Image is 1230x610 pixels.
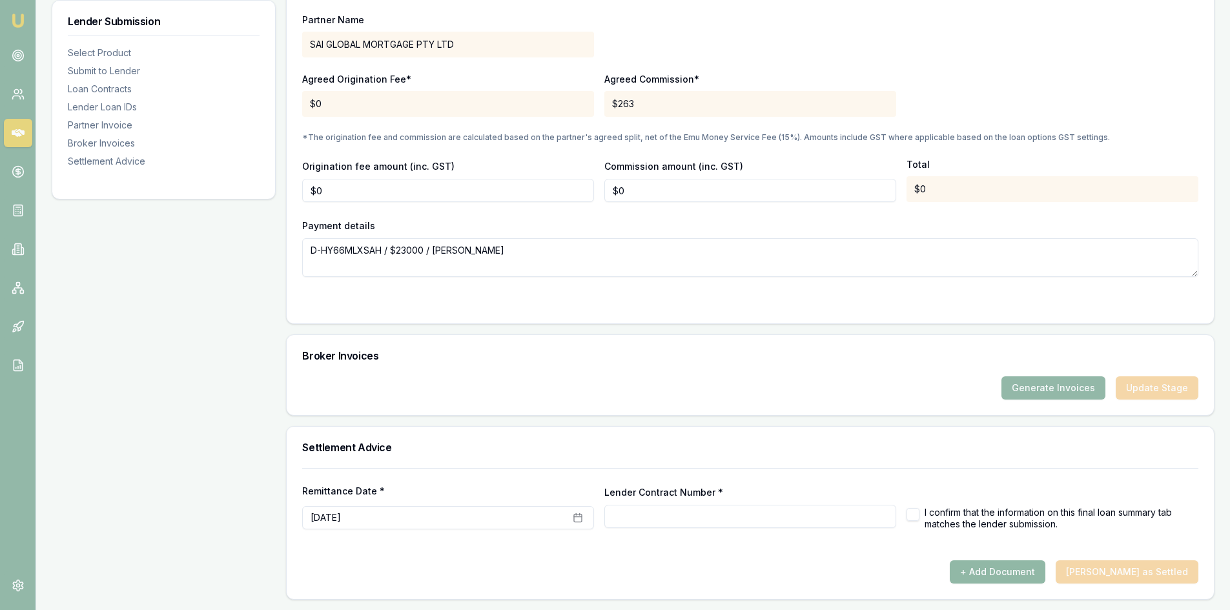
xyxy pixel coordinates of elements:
p: *The origination fee and commission are calculated based on the partner's agreed split, net of th... [302,132,1198,143]
input: $ [302,179,594,202]
button: + Add Document [950,560,1045,584]
p: Total [907,158,1198,171]
p: Agreed Commission* [604,73,896,86]
p: Agreed Origination Fee* [302,73,594,86]
label: Remittance Date * [302,487,594,496]
label: Commission amount (inc. GST) [604,161,743,172]
div: Settlement Advice [68,155,260,168]
div: $0 [302,91,594,117]
label: Origination fee amount (inc. GST) [302,161,455,172]
textarea: D-HY66MLXSAH / $23000 / [PERSON_NAME] [302,238,1198,277]
div: Broker Invoices [68,137,260,150]
p: Partner Name [302,14,594,26]
div: SAI GLOBAL MORTGAGE PTY LTD [302,32,594,57]
div: Submit to Lender [68,65,260,77]
button: [DATE] [302,506,594,529]
label: Payment details [302,220,375,231]
img: emu-icon-u.png [10,13,26,28]
div: $263 [604,91,896,117]
div: Loan Contracts [68,83,260,96]
label: Lender Contract Number * [604,487,723,498]
h3: Settlement Advice [302,442,1198,452]
button: Generate Invoices [1001,376,1105,400]
div: $0 [907,176,1198,202]
div: Partner Invoice [68,119,260,132]
h3: Lender Submission [68,16,260,26]
div: Lender Loan IDs [68,101,260,114]
h3: Broker Invoices [302,351,1198,361]
input: $ [604,179,896,202]
label: I confirm that the information on this final loan summary tab matches the lender submission. [925,507,1198,529]
div: Select Product [68,46,260,59]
